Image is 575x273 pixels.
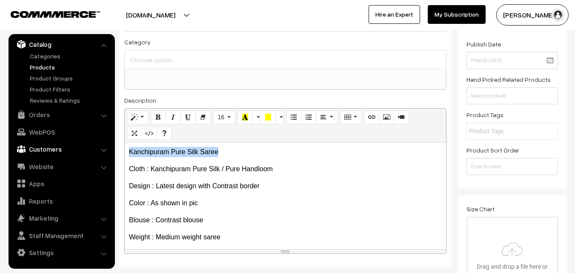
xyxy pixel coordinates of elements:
a: WebPOS [11,124,112,140]
p: Kanchipuram Pure Silk Saree [129,147,442,157]
button: Italic (CTRL+I) [166,111,181,124]
a: Categories [28,52,112,60]
img: user [552,9,564,21]
input: Publish Date [466,52,558,69]
button: Paragraph [316,111,338,124]
button: Help [157,126,172,140]
a: Reports [11,193,112,209]
a: Hire an Expert [369,5,420,24]
button: Font Size [213,111,235,124]
label: Description [124,96,156,105]
button: Picture [379,111,394,124]
button: Remove Font Style (CTRL+\) [195,111,211,124]
button: More Color [252,111,261,124]
span: 16 [217,114,224,121]
button: Full Screen [127,126,142,140]
a: Products [28,63,112,72]
a: Apps [11,176,112,191]
p: Cloth : Kanchipuram Pure Silk / Pure Handloom [129,164,442,174]
button: Link (CTRL+K) [364,111,379,124]
label: Product Tags [466,110,503,119]
button: Recent Color [237,111,253,124]
button: Unordered list (CTRL+SHIFT+NUM7) [286,111,301,124]
a: Customers [11,141,112,157]
p: Design : Latest design with Contrast border [129,181,442,191]
button: Video [394,111,409,124]
a: My Subscription [428,5,486,24]
a: Catalog [11,37,112,52]
a: Product Filters [28,85,112,94]
a: Marketing [11,210,112,226]
label: Category [124,37,151,46]
button: [PERSON_NAME] [496,4,569,26]
label: Publish Date [466,40,501,49]
a: Staff Management [11,228,112,243]
p: Blouse : Contrast blouse [129,215,442,225]
a: Reviews & Ratings [28,96,112,105]
button: Style [127,111,149,124]
img: COMMMERCE [11,11,100,17]
p: Weight : Medium weight saree [129,232,442,242]
input: Choose option [128,54,443,66]
input: Enter Number [466,158,558,175]
button: Underline (CTRL+U) [180,111,196,124]
input: Search products [466,87,558,104]
button: More Color [275,111,284,124]
a: Product Groups [28,74,112,83]
a: Settings [11,245,112,260]
button: Bold (CTRL+B) [151,111,166,124]
a: Website [11,159,112,174]
div: resize [125,250,446,253]
label: Product Sort Order [466,146,519,155]
button: Table [340,111,362,124]
p: Color : As shown in pic [129,198,442,208]
label: Size Chart [466,204,495,213]
input: Product Tags [469,127,544,136]
a: Orders [11,107,112,122]
button: Code View [142,126,157,140]
a: COMMMERCE [11,9,85,19]
button: [DOMAIN_NAME] [96,4,205,26]
button: Ordered list (CTRL+SHIFT+NUM8) [301,111,316,124]
label: Hand Picked Related Products [466,75,551,84]
button: Background Color [260,111,276,124]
